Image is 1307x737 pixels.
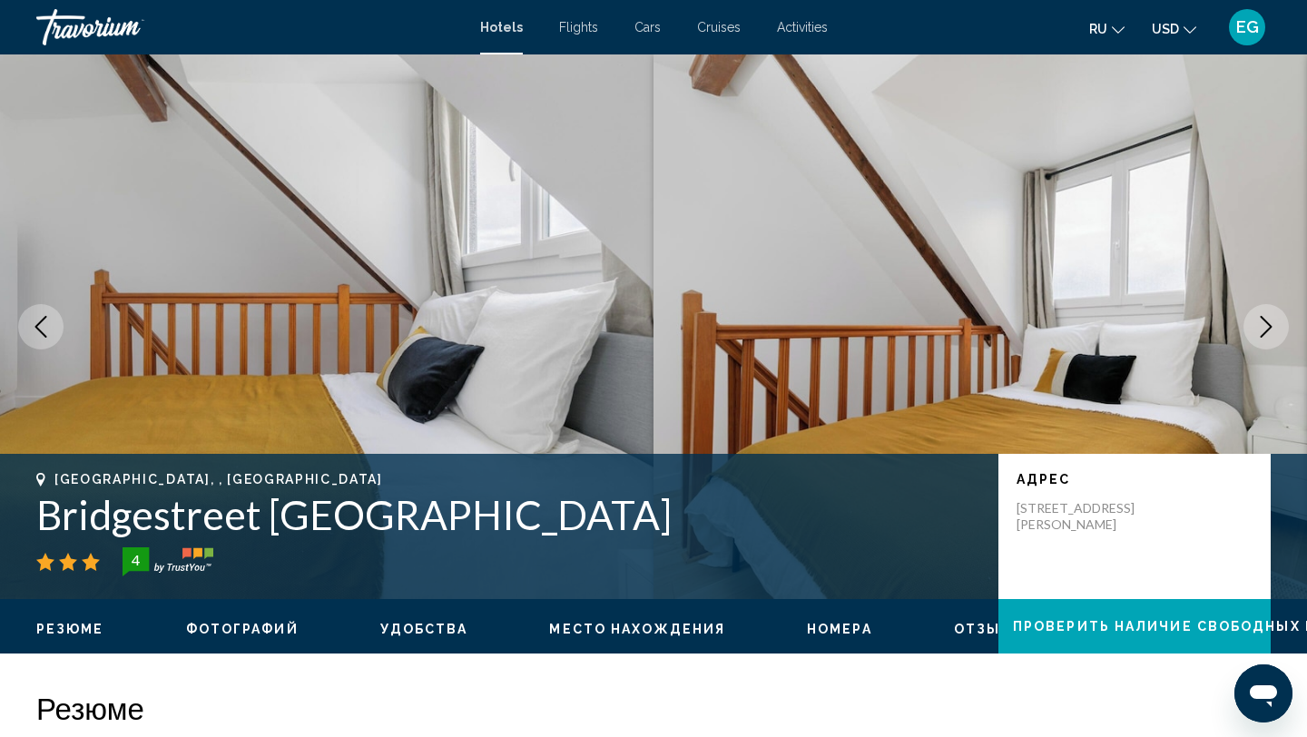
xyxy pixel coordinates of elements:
[123,547,213,576] img: trustyou-badge-hor.svg
[1223,8,1271,46] button: User Menu
[954,621,1026,637] button: Отзывы
[480,20,523,34] a: Hotels
[1236,18,1259,36] span: EG
[1234,664,1292,722] iframe: Schaltfläche zum Öffnen des Messaging-Fensters
[54,472,383,486] span: [GEOGRAPHIC_DATA], , [GEOGRAPHIC_DATA]
[186,621,299,637] button: Фотографий
[1089,22,1107,36] span: ru
[1152,22,1179,36] span: USD
[117,549,153,571] div: 4
[807,622,872,636] span: Номера
[559,20,598,34] a: Flights
[36,622,104,636] span: Резюме
[36,621,104,637] button: Резюме
[1152,15,1196,42] button: Change currency
[1017,500,1162,533] p: [STREET_ADDRESS][PERSON_NAME]
[634,20,661,34] a: Cars
[998,599,1271,653] button: Проверить наличие свободных мест
[807,621,872,637] button: Номера
[36,491,980,538] h1: Bridgestreet [GEOGRAPHIC_DATA]
[1243,304,1289,349] button: Next image
[549,622,725,636] span: Место нахождения
[697,20,741,34] a: Cruises
[549,621,725,637] button: Место нахождения
[380,622,468,636] span: Удобства
[380,621,468,637] button: Удобства
[1017,472,1253,486] p: адрес
[18,304,64,349] button: Previous image
[777,20,828,34] a: Activities
[1089,15,1125,42] button: Change language
[186,622,299,636] span: Фотографий
[36,690,1271,726] h2: Резюме
[36,9,462,45] a: Travorium
[954,622,1026,636] span: Отзывы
